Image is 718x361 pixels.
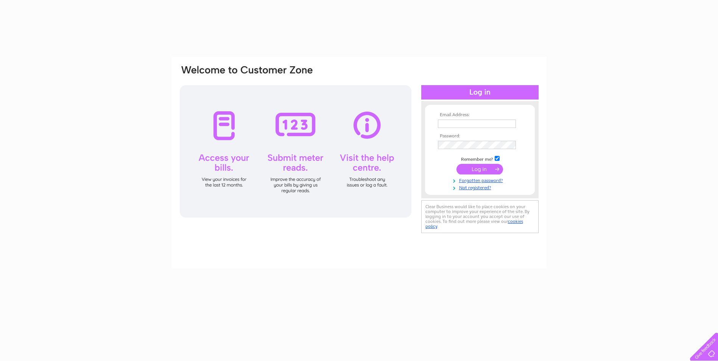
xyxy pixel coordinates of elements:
[436,155,524,162] td: Remember me?
[421,200,539,233] div: Clear Business would like to place cookies on your computer to improve your experience of the sit...
[436,134,524,139] th: Password:
[436,112,524,118] th: Email Address:
[438,176,524,184] a: Forgotten password?
[425,219,523,229] a: cookies policy
[438,184,524,191] a: Not registered?
[456,164,503,174] input: Submit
